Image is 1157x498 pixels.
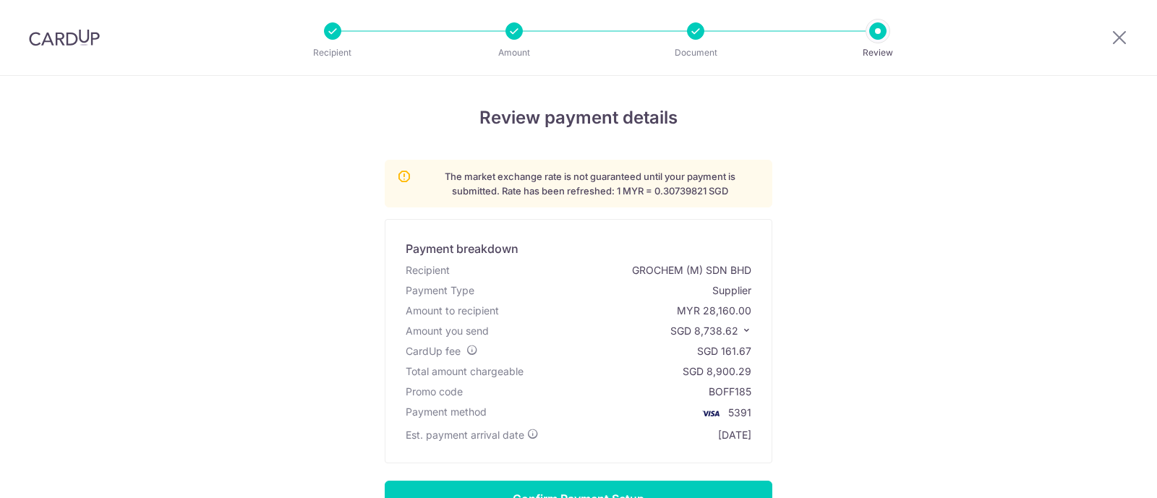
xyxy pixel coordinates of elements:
div: Payment breakdown [406,240,518,257]
p: Recipient [279,46,386,60]
div: Amount you send [406,324,489,338]
div: SGD 161.67 [697,344,751,359]
div: Recipient [406,263,450,278]
p: SGD 8,738.62 [670,324,751,338]
span: CardUp fee [406,345,461,357]
iframe: Opens a widget where you can find more information [1064,455,1143,491]
div: MYR 28,160.00 [677,304,751,318]
div: GROCHEM (M) SDN BHD [632,263,751,278]
div: SGD 8,900.29 [683,364,751,379]
p: The market exchange rate is not guaranteed until your payment is submitted. Rate has been refresh... [420,169,760,198]
p: Review [824,46,931,60]
span: SGD 8,738.62 [670,325,738,337]
div: Est. payment arrival date [406,428,539,442]
img: CardUp [29,29,100,46]
span: 5391 [728,406,751,418]
p: Document [642,46,749,60]
span: translation missing: en.account_steps.new_confirm_form.xb_payment.header.payment_type [406,284,474,296]
h4: Review payment details [155,105,1002,131]
div: Amount to recipient [406,304,499,318]
div: [DATE] [718,428,751,442]
img: <span class="translation_missing" title="translation missing: en.account_steps.new_confirm_form.b... [696,405,725,422]
div: BOFF185 [709,385,751,399]
div: Supplier [712,283,751,298]
div: Promo code [406,385,463,399]
p: Amount [461,46,568,60]
span: Total amount chargeable [406,365,524,377]
div: Payment method [406,405,487,422]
